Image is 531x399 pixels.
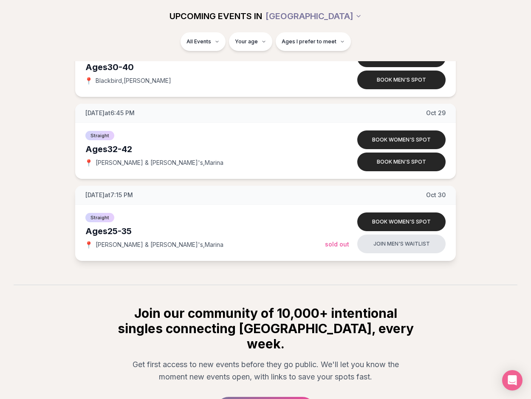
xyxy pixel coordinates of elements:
span: Sold Out [325,241,349,248]
span: [DATE] at 7:15 PM [85,191,133,199]
span: [PERSON_NAME] & [PERSON_NAME]'s , Marina [96,158,223,167]
span: [PERSON_NAME] & [PERSON_NAME]'s , Marina [96,241,223,249]
button: Ages I prefer to meet [276,32,351,51]
span: 📍 [85,77,92,84]
button: All Events [181,32,226,51]
span: [DATE] at 6:45 PM [85,109,135,117]
span: Oct 30 [426,191,446,199]
span: 📍 [85,241,92,248]
span: Straight [85,213,114,222]
p: Get first access to new events before they go public. We'll let you know the moment new events op... [123,358,408,383]
button: Book men's spot [357,71,446,89]
button: Book men's spot [357,153,446,171]
span: Straight [85,131,114,140]
span: Your age [235,38,258,45]
span: Blackbird , [PERSON_NAME] [96,76,171,85]
span: UPCOMING EVENTS IN [169,10,262,22]
span: All Events [186,38,211,45]
span: Ages I prefer to meet [282,38,336,45]
div: Ages 25-35 [85,225,325,237]
button: Book women's spot [357,130,446,149]
span: 📍 [85,159,92,166]
h2: Join our community of 10,000+ intentional singles connecting [GEOGRAPHIC_DATA], every week. [116,306,415,351]
button: Book women's spot [357,212,446,231]
button: [GEOGRAPHIC_DATA] [265,7,362,25]
div: Ages 30-40 [85,61,325,73]
button: Your age [229,32,272,51]
div: Open Intercom Messenger [502,370,523,391]
button: Join men's waitlist [357,235,446,253]
span: Oct 29 [426,109,446,117]
div: Ages 32-42 [85,143,325,155]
